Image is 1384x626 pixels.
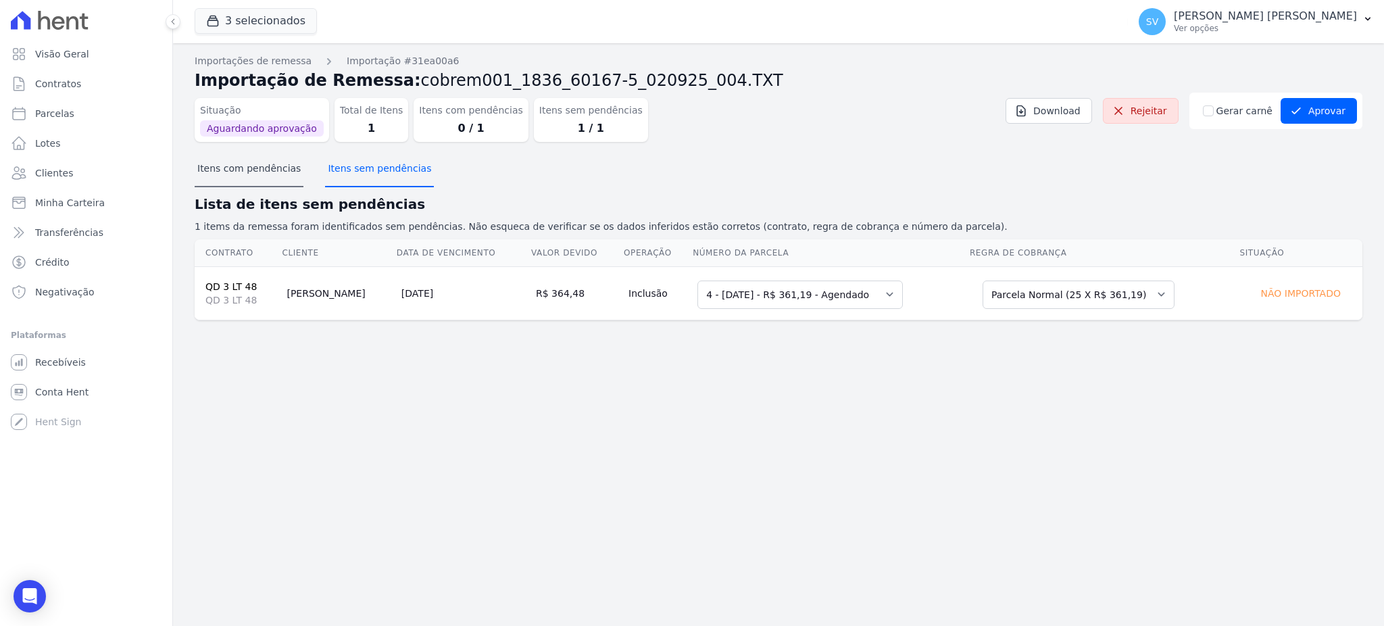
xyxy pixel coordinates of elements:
td: [PERSON_NAME] [281,266,395,320]
a: Conta Hent [5,379,167,406]
a: Transferências [5,219,167,246]
span: Visão Geral [35,47,89,61]
th: Valor devido [530,239,623,267]
th: Data de Vencimento [396,239,530,267]
a: Contratos [5,70,167,97]
td: Inclusão [623,266,692,320]
span: Aguardando aprovação [200,120,324,137]
dd: 1 [340,120,403,137]
span: Conta Hent [35,385,89,399]
button: Itens sem pendências [325,152,434,187]
dd: 0 / 1 [419,120,522,137]
span: Crédito [35,256,70,269]
button: SV [PERSON_NAME] [PERSON_NAME] Ver opções [1128,3,1384,41]
span: Clientes [35,166,73,180]
dt: Itens com pendências [419,103,522,118]
p: Ver opções [1174,23,1357,34]
a: Minha Carteira [5,189,167,216]
span: SV [1146,17,1158,26]
div: Plataformas [11,327,162,343]
th: Contrato [195,239,281,267]
div: Open Intercom Messenger [14,580,46,612]
td: [DATE] [396,266,530,320]
th: Situação [1239,239,1362,267]
dt: Itens sem pendências [539,103,643,118]
th: Número da Parcela [692,239,969,267]
span: Parcelas [35,107,74,120]
h2: Lista de itens sem pendências [195,194,1362,214]
a: Download [1006,98,1092,124]
button: Aprovar [1281,98,1357,124]
a: Visão Geral [5,41,167,68]
a: Rejeitar [1103,98,1179,124]
span: Lotes [35,137,61,150]
a: Importações de remessa [195,54,312,68]
a: Crédito [5,249,167,276]
span: Transferências [35,226,103,239]
div: Não importado [1244,284,1357,303]
th: Regra de Cobrança [969,239,1239,267]
span: Recebíveis [35,356,86,369]
span: Contratos [35,77,81,91]
a: Lotes [5,130,167,157]
span: QD 3 LT 48 [205,293,276,307]
th: Cliente [281,239,395,267]
a: Importação #31ea00a6 [347,54,459,68]
dd: 1 / 1 [539,120,643,137]
p: [PERSON_NAME] [PERSON_NAME] [1174,9,1357,23]
button: 3 selecionados [195,8,317,34]
button: Itens com pendências [195,152,303,187]
a: Negativação [5,279,167,306]
h2: Importação de Remessa: [195,68,1362,93]
dt: Situação [200,103,324,118]
a: Recebíveis [5,349,167,376]
span: Negativação [35,285,95,299]
dt: Total de Itens [340,103,403,118]
a: Parcelas [5,100,167,127]
nav: Breadcrumb [195,54,1362,68]
td: R$ 364,48 [530,266,623,320]
a: QD 3 LT 48 [205,281,257,292]
p: 1 items da remessa foram identificados sem pendências. Não esqueca de verificar se os dados infer... [195,220,1362,234]
span: cobrem001_1836_60167-5_020925_004.TXT [421,71,783,90]
a: Clientes [5,160,167,187]
label: Gerar carnê [1216,104,1272,118]
span: Minha Carteira [35,196,105,210]
th: Operação [623,239,692,267]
